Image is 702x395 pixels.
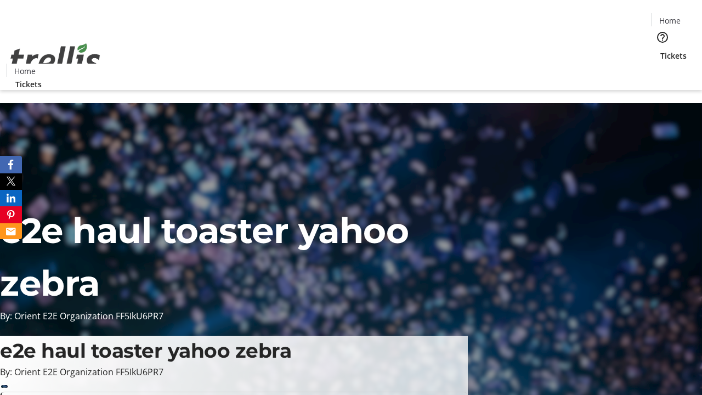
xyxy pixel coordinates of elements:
span: Tickets [15,78,42,90]
a: Home [652,15,687,26]
span: Home [14,65,36,77]
a: Tickets [7,78,50,90]
a: Home [7,65,42,77]
span: Tickets [660,50,687,61]
span: Home [659,15,681,26]
img: Orient E2E Organization FF5IkU6PR7's Logo [7,31,104,86]
a: Tickets [652,50,695,61]
button: Help [652,26,673,48]
button: Cart [652,61,673,83]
